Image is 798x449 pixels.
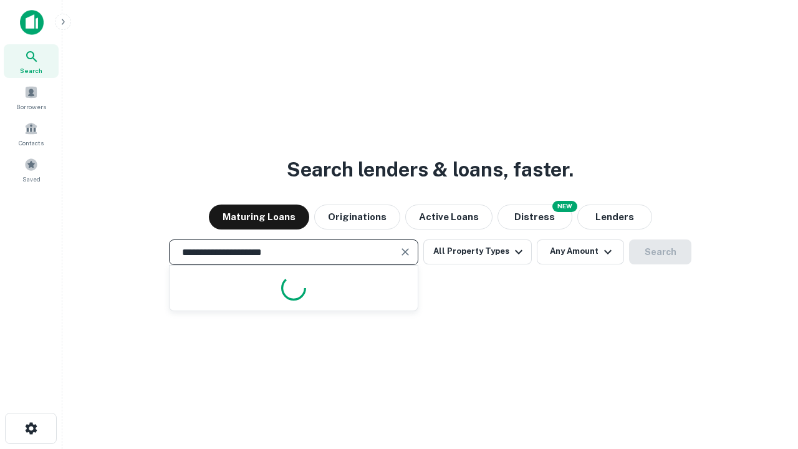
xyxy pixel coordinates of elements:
button: Lenders [577,205,652,229]
a: Contacts [4,117,59,150]
button: Active Loans [405,205,493,229]
a: Search [4,44,59,78]
button: Search distressed loans with lien and other non-mortgage details. [498,205,572,229]
span: Borrowers [16,102,46,112]
button: Clear [397,243,414,261]
h3: Search lenders & loans, faster. [287,155,574,185]
img: capitalize-icon.png [20,10,44,35]
div: NEW [552,201,577,212]
span: Saved [22,174,41,184]
span: Search [20,65,42,75]
button: Any Amount [537,239,624,264]
button: All Property Types [423,239,532,264]
a: Borrowers [4,80,59,114]
iframe: Chat Widget [736,349,798,409]
span: Contacts [19,138,44,148]
button: Originations [314,205,400,229]
a: Saved [4,153,59,186]
button: Maturing Loans [209,205,309,229]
